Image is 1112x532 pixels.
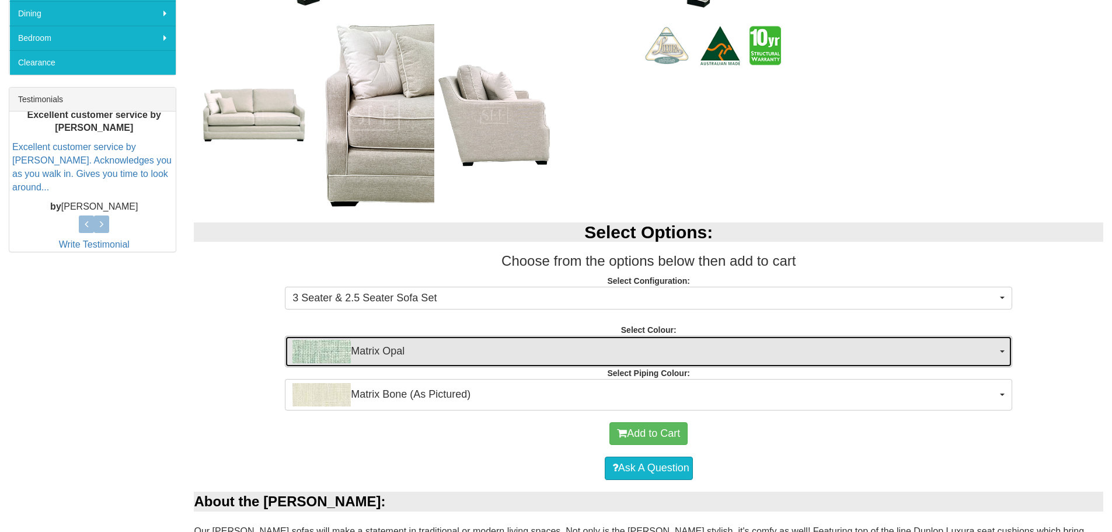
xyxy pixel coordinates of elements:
b: Excellent customer service by [PERSON_NAME] [27,110,161,133]
div: About the [PERSON_NAME]: [194,492,1103,512]
a: Bedroom [9,26,176,50]
button: 3 Seater & 2.5 Seater Sofa Set [285,287,1012,310]
b: Select Options: [584,222,713,242]
span: Matrix Opal [292,340,997,363]
a: Excellent customer service by [PERSON_NAME]. Acknowledges you as you walk in. Gives you time to l... [12,142,172,192]
strong: Select Colour: [621,325,677,335]
p: [PERSON_NAME] [12,200,176,214]
b: by [50,201,61,211]
a: Dining [9,1,176,26]
span: 3 Seater & 2.5 Seater Sofa Set [292,291,997,306]
a: Ask A Question [605,457,693,480]
button: Matrix OpalMatrix Opal [285,336,1012,367]
h3: Choose from the options below then add to cart [194,253,1103,269]
div: Testimonials [9,88,176,112]
a: Write Testimonial [59,239,130,249]
strong: Select Piping Colour: [607,368,690,378]
img: Matrix Bone (As Pictured) [292,383,351,406]
button: Matrix Bone (As Pictured)Matrix Bone (As Pictured) [285,379,1012,411]
span: Matrix Bone (As Pictured) [292,383,997,406]
a: Clearance [9,50,176,75]
img: Matrix Opal [292,340,351,363]
strong: Select Configuration: [607,276,690,286]
button: Add to Cart [609,422,688,446]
